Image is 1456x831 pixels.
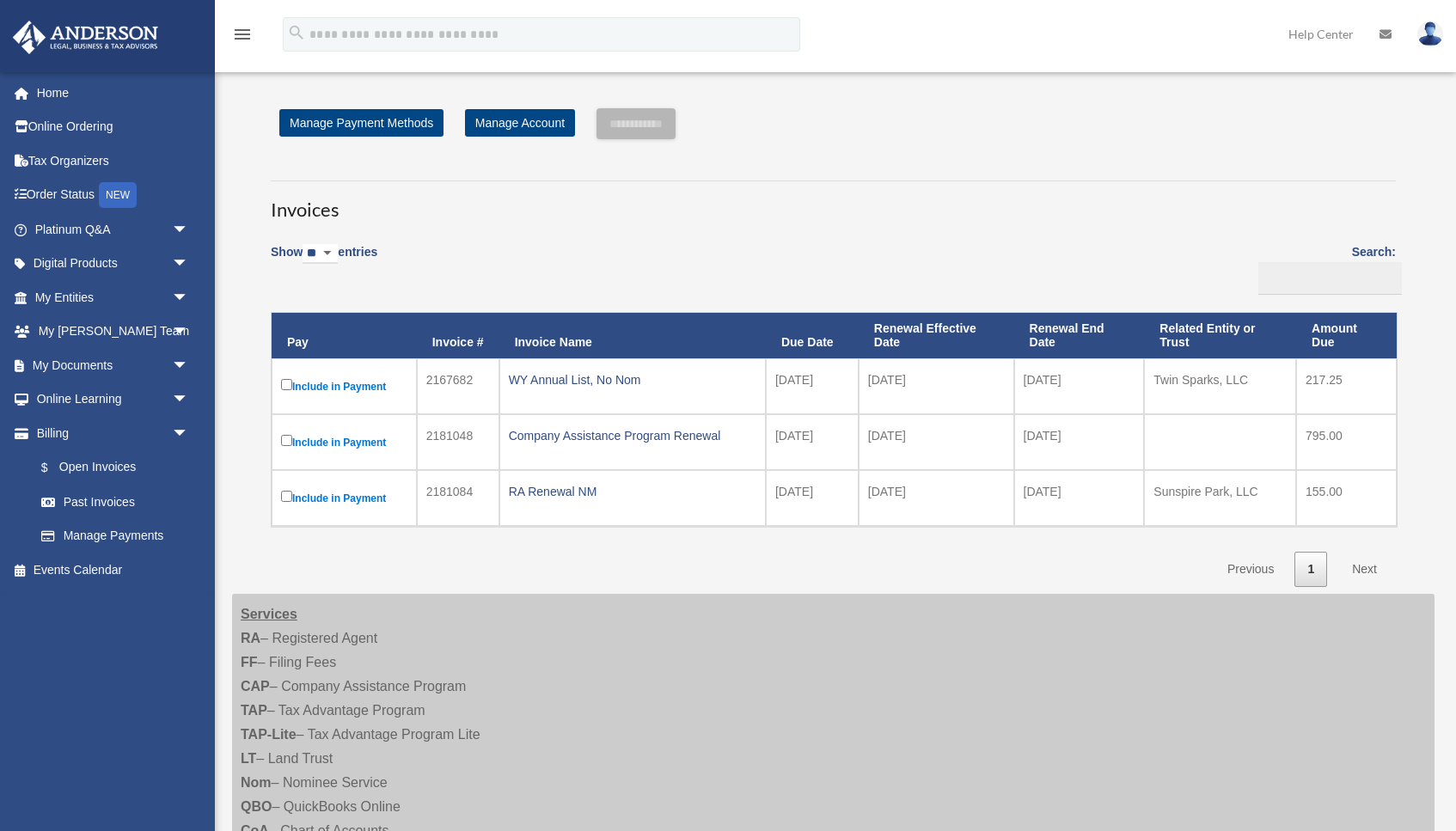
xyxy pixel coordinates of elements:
[1258,262,1402,295] input: Search:
[281,487,407,509] label: Include in Payment
[281,376,407,397] label: Include in Payment
[241,631,260,645] strong: RA
[281,379,292,390] input: Include in Payment
[766,414,859,470] td: [DATE]
[417,358,499,414] td: 2167682
[172,280,206,315] span: arrow_drop_down
[1296,414,1397,470] td: 795.00
[1339,552,1390,587] a: Next
[509,480,756,504] div: RA Renewal NM
[859,313,1014,359] th: Renewal Effective Date: activate to sort column ascending
[172,416,206,451] span: arrow_drop_down
[465,109,575,137] a: Manage Account
[241,751,256,766] strong: LT
[1014,414,1145,470] td: [DATE]
[24,519,206,553] a: Manage Payments
[12,144,215,178] a: Tax Organizers
[241,655,258,669] strong: FF
[241,775,272,790] strong: Nom
[172,315,206,350] span: arrow_drop_down
[509,424,756,448] div: Company Assistance Program Renewal
[12,315,215,349] a: My [PERSON_NAME] Teamarrow_drop_down
[8,21,163,54] img: Anderson Advisors Platinum Portal
[1252,241,1396,295] label: Search:
[241,703,267,718] strong: TAP
[232,30,253,45] a: menu
[172,348,206,383] span: arrow_drop_down
[509,368,756,392] div: WY Annual List, No Nom
[12,553,215,587] a: Events Calendar
[272,313,417,359] th: Pay: activate to sort column descending
[172,212,206,247] span: arrow_drop_down
[303,244,338,264] select: Showentries
[417,313,499,359] th: Invoice #: activate to sort column ascending
[859,414,1014,470] td: [DATE]
[287,23,306,42] i: search
[1144,470,1296,526] td: Sunspire Park, LLC
[172,382,206,418] span: arrow_drop_down
[12,247,215,281] a: Digital Productsarrow_drop_down
[12,76,215,110] a: Home
[24,485,206,519] a: Past Invoices
[12,348,215,382] a: My Documentsarrow_drop_down
[1296,358,1397,414] td: 217.25
[1417,21,1443,46] img: User Pic
[12,110,215,144] a: Online Ordering
[12,178,215,213] a: Order StatusNEW
[12,382,215,417] a: Online Learningarrow_drop_down
[766,313,859,359] th: Due Date: activate to sort column ascending
[859,358,1014,414] td: [DATE]
[271,241,377,281] label: Show entries
[417,414,499,470] td: 2181048
[1144,358,1296,414] td: Twin Sparks, LLC
[766,358,859,414] td: [DATE]
[281,491,292,502] input: Include in Payment
[859,470,1014,526] td: [DATE]
[99,182,137,208] div: NEW
[1014,358,1145,414] td: [DATE]
[172,247,206,282] span: arrow_drop_down
[766,470,859,526] td: [DATE]
[1014,313,1145,359] th: Renewal End Date: activate to sort column ascending
[1296,470,1397,526] td: 155.00
[417,470,499,526] td: 2181084
[12,280,215,315] a: My Entitiesarrow_drop_down
[281,435,292,446] input: Include in Payment
[12,416,206,450] a: Billingarrow_drop_down
[499,313,766,359] th: Invoice Name: activate to sort column ascending
[241,727,297,742] strong: TAP-Lite
[281,431,407,453] label: Include in Payment
[232,24,253,45] i: menu
[1014,470,1145,526] td: [DATE]
[1294,552,1327,587] a: 1
[24,450,198,486] a: $Open Invoices
[241,679,270,694] strong: CAP
[1144,313,1296,359] th: Related Entity or Trust: activate to sort column ascending
[1214,552,1287,587] a: Previous
[51,457,59,479] span: $
[241,607,297,621] strong: Services
[12,212,215,247] a: Platinum Q&Aarrow_drop_down
[241,799,272,814] strong: QBO
[279,109,444,137] a: Manage Payment Methods
[271,180,1396,223] h3: Invoices
[1296,313,1397,359] th: Amount Due: activate to sort column ascending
